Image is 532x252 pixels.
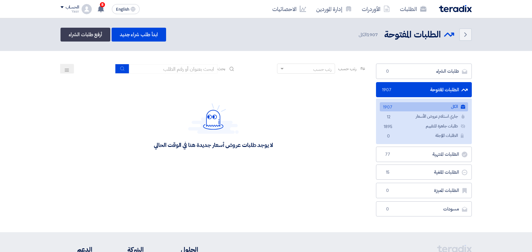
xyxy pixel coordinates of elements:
span: الكل [359,31,379,38]
span: 0 [385,133,392,140]
span: English [116,7,129,12]
a: ابدأ طلب شراء جديد [112,28,166,42]
span: 8 [100,2,105,7]
span: 1907 [384,87,391,93]
a: أرفع طلبات الشراء [61,28,110,42]
span: 15 [384,169,391,176]
span: 0 [384,68,391,75]
a: الطلبات الملغية15 [376,165,472,180]
span: 77 [384,151,391,158]
span: 0 [384,188,391,194]
span: 12 [385,114,392,120]
h2: الطلبات المفتوحة [384,29,441,41]
span: رتب حسب [338,65,356,72]
div: لا يوجد طلبات عروض أسعار جديدة هنا في الوقت الحالي [154,141,273,148]
a: طلبات الشراء0 [376,64,472,79]
div: Yasir [61,10,79,13]
a: الكل [380,102,468,111]
a: الاحصائيات [267,2,311,16]
span: 1907 [367,31,378,38]
div: الحساب [66,5,79,10]
button: English [112,4,140,14]
img: Teradix logo [439,5,472,12]
img: profile_test.png [82,4,92,14]
a: الأوردرات [357,2,395,16]
div: رتب حسب [313,66,332,73]
a: الطلبات المميزة0 [376,183,472,198]
a: إدارة الموردين [311,2,357,16]
a: الطلبات المؤجلة [380,131,468,140]
img: Hello [188,103,239,134]
span: 1895 [385,124,392,130]
a: الطلبات المفتوحة1907 [376,82,472,98]
a: جاري استلام عروض الأسعار [380,112,468,121]
a: طلبات جاهزة للتقييم [380,122,468,131]
a: الطلبات المنتهية77 [376,147,472,162]
span: بحث [217,65,226,72]
span: 1907 [385,104,392,111]
span: 0 [384,206,391,212]
input: ابحث بعنوان أو رقم الطلب [129,64,217,74]
a: الطلبات [395,2,431,16]
a: مسودات0 [376,201,472,217]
